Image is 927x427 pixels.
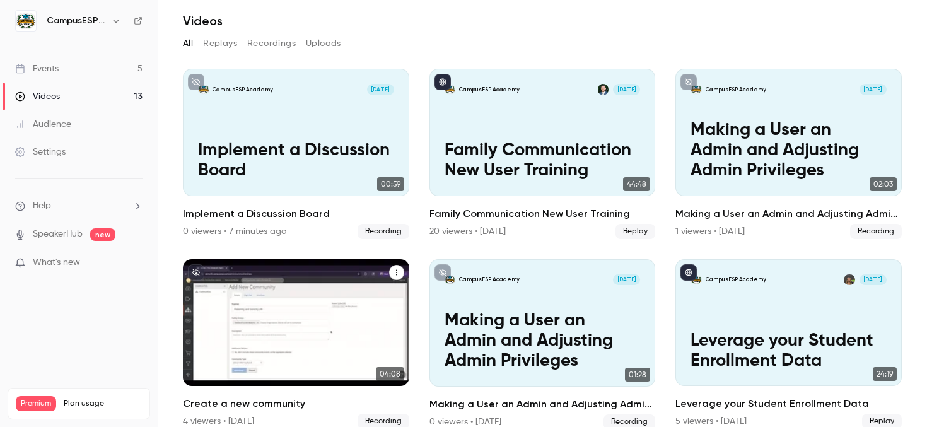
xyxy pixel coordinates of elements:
h6: CampusESP Academy [47,15,106,27]
a: Making a User an Admin and Adjusting Admin PrivilegesCampusESP Academy[DATE]Making a User an Admi... [675,69,902,239]
p: CampusESP Academy [706,276,766,283]
button: published [434,74,451,90]
p: Making a User an Admin and Adjusting Admin Privileges [691,120,887,181]
div: Settings [15,146,66,158]
span: 24:19 [873,367,897,381]
h2: Create a new community [183,396,409,411]
img: Mira Gandhi [844,274,855,286]
button: All [183,33,193,54]
button: Replays [203,33,237,54]
div: Events [15,62,59,75]
span: Recording [850,224,902,239]
h1: Videos [183,13,223,28]
div: Audience [15,118,71,131]
p: Making a User an Admin and Adjusting Admin Privileges [445,311,641,371]
span: [DATE] [860,274,887,286]
span: 04:08 [376,367,404,381]
span: Replay [615,224,655,239]
h2: Making a User an Admin and Adjusting Admin Privileges [429,397,656,412]
a: Implement a Discussion BoardCampusESP Academy[DATE]Implement a Discussion Board00:59Implement a D... [183,69,409,239]
button: Uploads [306,33,341,54]
span: What's new [33,256,80,269]
p: CampusESP Academy [459,276,520,283]
button: Recordings [247,33,296,54]
img: CampusESP Academy [16,11,36,31]
span: 02:03 [870,177,897,191]
p: Family Communication New User Training [445,141,641,181]
div: 0 viewers • 7 minutes ago [183,225,286,238]
button: unpublished [188,74,204,90]
li: help-dropdown-opener [15,199,143,213]
button: published [680,264,697,281]
p: CampusESP Academy [706,86,766,93]
span: [DATE] [613,274,640,286]
span: [DATE] [860,84,887,95]
h2: Making a User an Admin and Adjusting Admin Privileges [675,206,902,221]
li: Implement a Discussion Board [183,69,409,239]
div: 1 viewers • [DATE] [675,225,745,238]
button: unpublished [188,264,204,281]
div: Videos [15,90,60,103]
h2: Implement a Discussion Board [183,206,409,221]
span: [DATE] [367,84,394,95]
li: Making a User an Admin and Adjusting Admin Privileges [675,69,902,239]
span: 01:28 [625,368,650,382]
h2: Leverage your Student Enrollment Data [675,396,902,411]
span: [DATE] [613,84,640,95]
span: Plan usage [64,399,142,409]
div: 20 viewers • [DATE] [429,225,506,238]
span: new [90,228,115,241]
p: Leverage your Student Enrollment Data [691,331,887,371]
button: unpublished [434,264,451,281]
li: Family Communication New User Training [429,69,656,239]
a: Family Communication New User TrainingCampusESP AcademyAlbert Perera[DATE]Family Communication Ne... [429,69,656,239]
button: unpublished [680,74,697,90]
p: Implement a Discussion Board [198,141,394,181]
p: CampusESP Academy [459,86,520,93]
iframe: Noticeable Trigger [127,257,143,269]
a: SpeakerHub [33,228,83,241]
h2: Family Communication New User Training [429,206,656,221]
p: CampusESP Academy [213,86,273,93]
span: 44:48 [623,177,650,191]
img: Albert Perera [598,84,609,95]
span: Premium [16,396,56,411]
span: Recording [358,224,409,239]
span: 00:59 [377,177,404,191]
span: Help [33,199,51,213]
